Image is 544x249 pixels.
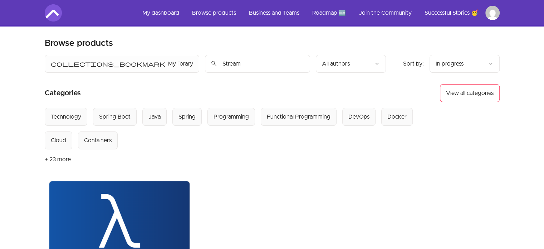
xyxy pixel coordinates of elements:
[440,84,500,102] button: View all categories
[307,4,352,21] a: Roadmap 🆕
[211,58,217,68] span: search
[148,112,161,121] div: Java
[403,61,424,67] span: Sort by:
[214,112,249,121] div: Programming
[45,38,113,49] h2: Browse products
[45,84,81,102] h2: Categories
[45,55,199,73] button: Filter by My library
[99,112,131,121] div: Spring Boot
[45,4,62,21] img: Amigoscode logo
[348,112,369,121] div: DevOps
[51,112,81,121] div: Technology
[45,149,71,169] button: + 23 more
[419,4,484,21] a: Successful Stories 🥳
[51,136,66,145] div: Cloud
[51,59,165,68] span: collections_bookmark
[137,4,185,21] a: My dashboard
[243,4,305,21] a: Business and Teams
[205,55,310,73] input: Search product names
[485,6,500,20] img: Profile image for Ram Prasanth Y
[316,55,386,73] button: Filter by author
[353,4,417,21] a: Join the Community
[387,112,407,121] div: Docker
[186,4,242,21] a: Browse products
[430,55,500,73] button: Product sort options
[178,112,196,121] div: Spring
[84,136,112,145] div: Containers
[267,112,330,121] div: Functional Programming
[137,4,500,21] nav: Main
